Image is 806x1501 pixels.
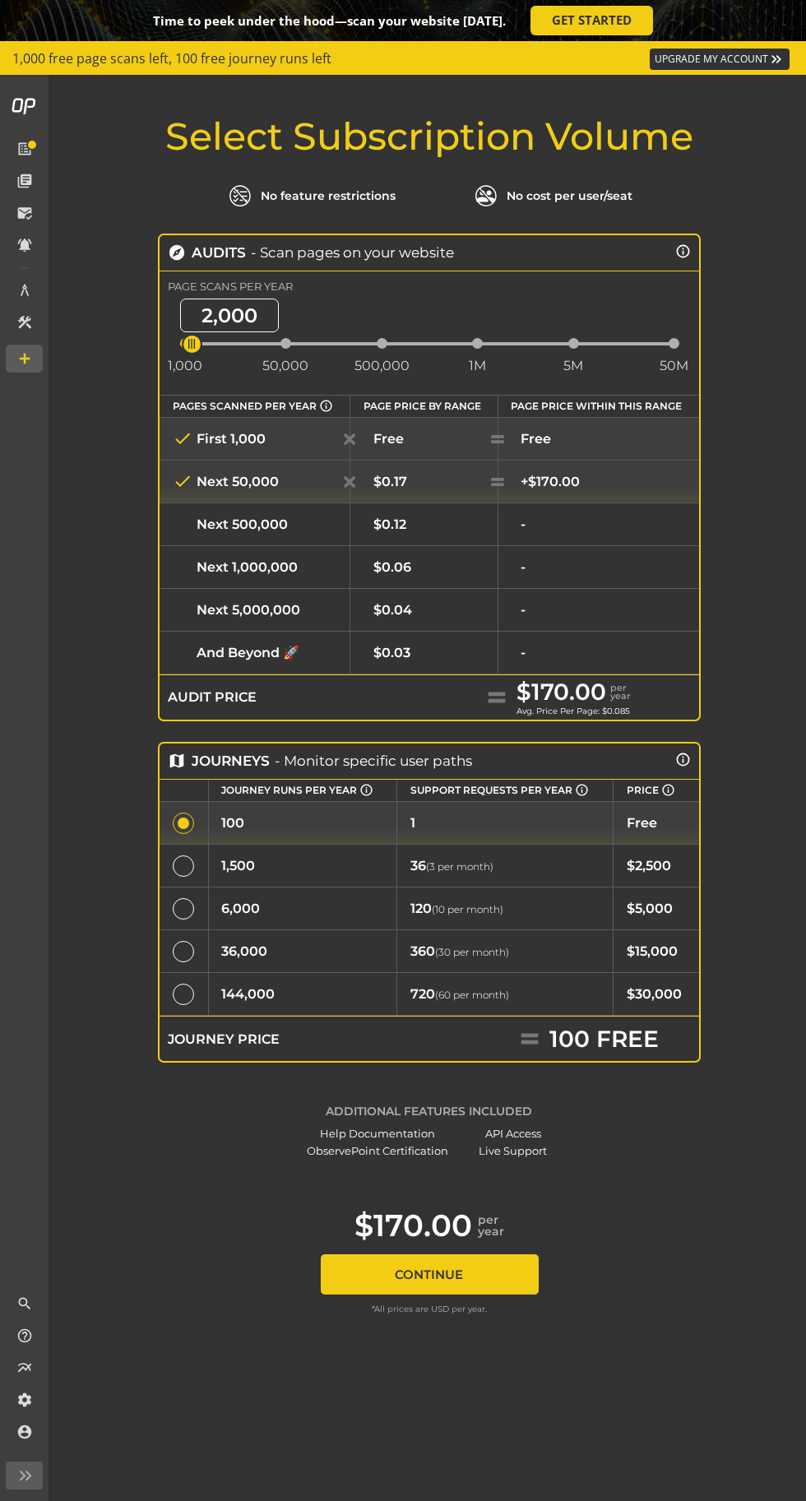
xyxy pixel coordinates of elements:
[396,887,613,930] td: 120
[516,678,606,706] div: $170.00
[173,399,336,413] div: Pages Scanned Per Year
[507,190,632,202] span: No cost per user/seat
[675,752,691,767] mat-icon: info_outline
[16,205,33,221] mat-icon: mark_email_read
[173,429,336,448] div: First 1,000
[173,642,336,662] div: And Beyond 🚀
[489,473,507,491] mat-icon: equal
[627,943,678,959] span: $15,000
[208,973,396,1016] td: 144,000
[521,431,552,447] span: Free
[610,683,631,700] div: per year
[448,1144,578,1157] div: Live Support
[16,1392,33,1408] mat-icon: settings
[168,689,257,705] div: Audit Price
[521,474,581,489] span: +$170.00
[521,559,526,575] span: -
[173,557,336,577] div: Next 1,000,000
[396,930,613,973] td: 360
[373,517,406,532] span: $0.12
[354,358,410,373] span: 500,000
[396,802,613,845] td: 1
[360,783,374,797] mat-icon: info_outline
[180,342,679,345] ngx-slider: ngx-slider
[16,350,33,367] mat-icon: add
[521,645,526,660] span: -
[208,930,396,973] td: 36,000
[208,802,396,845] td: 100
[373,602,412,618] span: $0.04
[16,1360,33,1376] mat-icon: multiline_chart
[168,280,293,293] div: Page Scans Per Year
[263,358,309,373] span: 50,000
[173,471,336,491] div: Next 50,000
[275,753,472,769] div: - Monitor specific user paths
[16,1424,33,1440] mat-icon: account_circle
[192,244,246,261] div: Audits
[354,1207,472,1244] div: $170.00
[16,173,33,189] mat-icon: library_books
[208,845,396,887] td: 1,500
[521,517,526,532] span: -
[627,901,673,916] span: $5,000
[12,49,331,68] span: 1,000 free page scans left, 100 free journey runs left
[307,1127,448,1140] div: Help Documentation
[396,845,613,887] td: 36
[192,753,270,769] div: Journeys
[432,903,503,915] span: (10 per month)
[168,752,186,770] mat-icon: map
[498,395,699,417] th: Page Price Within This Range
[675,243,691,259] mat-icon: info_outline
[150,1104,709,1119] div: Additional Features Included
[627,986,682,1002] span: $30,000
[150,116,709,158] h1: Select Subscription Volume
[426,860,493,873] span: (3 per month)
[373,431,404,447] span: Free
[321,1254,539,1295] button: Continue
[169,358,203,373] span: 1,000
[319,399,333,413] mat-icon: info_outline
[180,299,279,332] span: 2,000
[768,51,785,67] mat-icon: keyboard_double_arrow_right
[251,244,454,261] div: - Scan pages on your website
[373,474,407,489] span: $0.17
[173,471,192,491] mat-icon: check
[469,358,486,373] span: 1M
[627,815,657,831] span: Free
[485,686,508,709] mat-icon: equal
[660,358,688,373] span: 50M
[516,706,631,716] div: Avg. Price Per Page: $0.085
[435,946,509,958] span: (30 per month)
[16,237,33,253] mat-icon: notifications_active
[173,429,192,448] mat-icon: check
[518,1027,541,1050] mat-icon: equal
[265,1304,594,1314] div: *All prices are USD per year.
[627,858,671,873] span: $2,500
[173,514,336,534] div: Next 500,000
[16,282,33,299] mat-icon: architecture
[448,1127,578,1140] div: API Access
[16,1295,33,1312] mat-icon: search
[350,395,498,417] th: Page Price By Range
[222,783,383,797] div: Journey Runs Per Year
[410,783,600,797] div: Support Requests Per Year
[478,1214,504,1237] div: per year
[530,6,653,35] a: GET STARTED
[549,1025,659,1053] div: 100 FREE
[396,973,613,1016] td: 720
[16,141,33,157] mat-icon: list_alt
[521,602,526,618] span: -
[373,645,410,660] span: $0.03
[373,559,411,575] span: $0.06
[168,243,186,262] mat-icon: explore
[173,600,336,619] div: Next 5,000,000
[182,334,202,354] span: ngx-slider
[661,783,675,797] mat-icon: info_outline
[575,783,589,797] mat-icon: info_outline
[168,1031,280,1047] div: Journey Price
[307,1144,448,1157] div: ObservePoint Certification
[16,314,33,331] mat-icon: construction
[261,190,396,202] span: No feature restrictions
[564,358,584,373] span: 5M
[16,1327,33,1344] mat-icon: help_outline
